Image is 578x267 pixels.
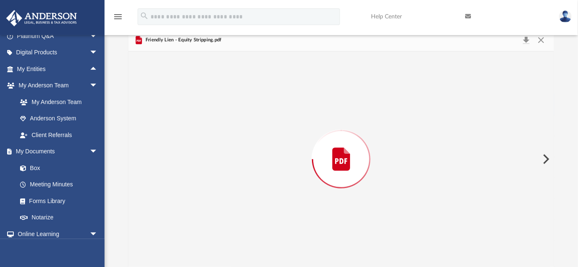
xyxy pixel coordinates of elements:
[6,226,106,242] a: Online Learningarrow_drop_down
[6,61,110,77] a: My Entitiesarrow_drop_up
[559,10,572,23] img: User Pic
[12,160,102,176] a: Box
[519,34,534,46] button: Download
[6,143,106,160] a: My Documentsarrow_drop_down
[90,44,106,61] span: arrow_drop_down
[12,193,102,209] a: Forms Library
[128,29,555,267] div: Preview
[144,36,222,44] span: Friendly Lien - Equity Stripping.pdf
[90,77,106,94] span: arrow_drop_down
[4,10,79,26] img: Anderson Advisors Platinum Portal
[90,28,106,45] span: arrow_drop_down
[113,12,123,22] i: menu
[12,110,106,127] a: Anderson System
[536,147,555,171] button: Next File
[12,127,106,143] a: Client Referrals
[6,44,110,61] a: Digital Productsarrow_drop_down
[90,61,106,78] span: arrow_drop_up
[12,209,106,226] a: Notarize
[534,34,549,46] button: Close
[90,226,106,243] span: arrow_drop_down
[140,11,149,20] i: search
[113,16,123,22] a: menu
[90,143,106,160] span: arrow_drop_down
[12,176,106,193] a: Meeting Minutes
[6,28,110,44] a: Platinum Q&Aarrow_drop_down
[12,94,102,110] a: My Anderson Team
[6,77,106,94] a: My Anderson Teamarrow_drop_down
